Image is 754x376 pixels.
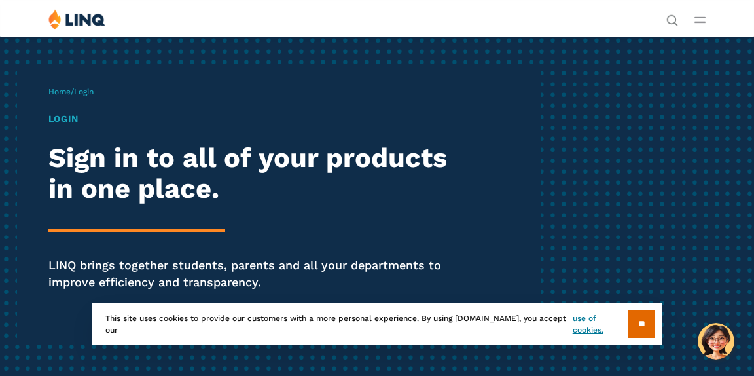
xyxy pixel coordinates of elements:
img: LINQ | K‑12 Software [48,9,105,29]
span: Login [74,87,94,96]
button: Hello, have a question? Let’s chat. [698,323,734,360]
div: This site uses cookies to provide our customers with a more personal experience. By using [DOMAIN... [92,303,662,345]
button: Open Search Bar [666,13,678,25]
h1: Login [48,112,463,126]
a: Home [48,87,71,96]
p: LINQ brings together students, parents and all your departments to improve efficiency and transpa... [48,257,463,290]
a: use of cookies. [573,312,628,336]
h2: Sign in to all of your products in one place. [48,142,463,205]
button: Open Main Menu [694,12,706,27]
nav: Utility Navigation [666,9,678,25]
span: / [48,87,94,96]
